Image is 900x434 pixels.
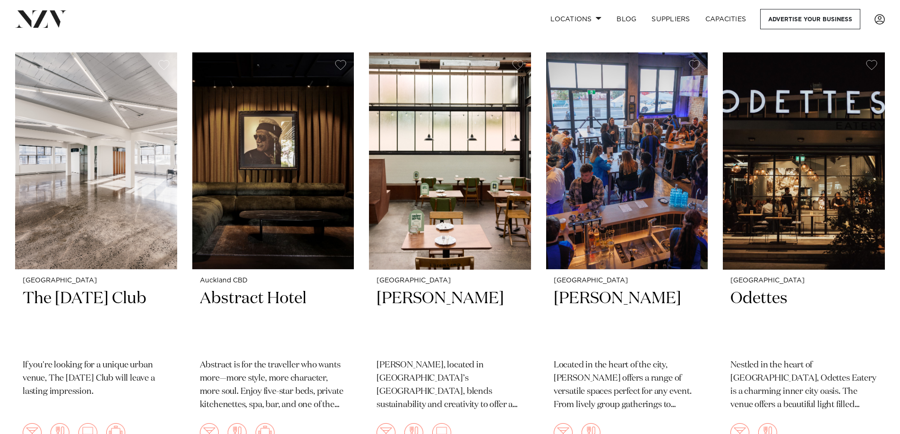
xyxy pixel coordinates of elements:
[644,9,697,29] a: SUPPLIERS
[23,277,170,284] small: [GEOGRAPHIC_DATA]
[200,288,347,352] h2: Abstract Hotel
[554,288,701,352] h2: [PERSON_NAME]
[200,359,347,412] p: Abstract is for the traveller who wants more—more style, more character, more soul. Enjoy five-st...
[698,9,754,29] a: Capacities
[554,277,701,284] small: [GEOGRAPHIC_DATA]
[609,9,644,29] a: BLOG
[377,277,523,284] small: [GEOGRAPHIC_DATA]
[377,359,523,412] p: [PERSON_NAME], located in [GEOGRAPHIC_DATA]’s [GEOGRAPHIC_DATA], blends sustainability and creati...
[15,10,67,27] img: nzv-logo.png
[760,9,860,29] a: Advertise your business
[730,359,877,412] p: Nestled in the heart of [GEOGRAPHIC_DATA], Odettes Eatery is a charming inner city oasis. The ven...
[554,359,701,412] p: Located in the heart of the city, [PERSON_NAME] offers a range of versatile spaces perfect for an...
[730,288,877,352] h2: Odettes
[200,277,347,284] small: Auckland CBD
[377,288,523,352] h2: [PERSON_NAME]
[23,288,170,352] h2: The [DATE] Club
[730,277,877,284] small: [GEOGRAPHIC_DATA]
[23,359,170,399] p: If you're looking for a unique urban venue, The [DATE] Club will leave a lasting impression.
[543,9,609,29] a: Locations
